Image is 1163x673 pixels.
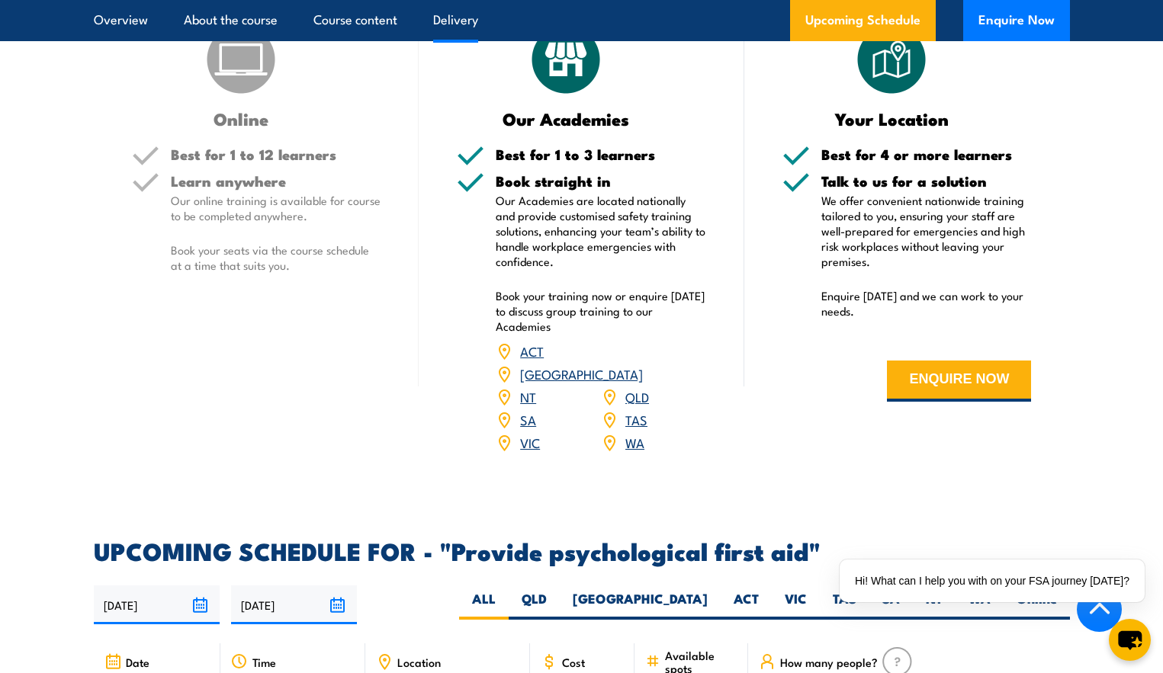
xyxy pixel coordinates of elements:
[397,655,441,668] span: Location
[520,410,536,428] a: SA
[562,655,585,668] span: Cost
[94,540,1070,561] h2: UPCOMING SCHEDULE FOR - "Provide psychological first aid"
[457,110,676,127] h3: Our Academies
[625,433,644,451] a: WA
[496,193,706,269] p: Our Academies are located nationally and provide customised safety training solutions, enhancing ...
[496,288,706,334] p: Book your training now or enquire [DATE] to discuss group training to our Academies
[171,242,381,273] p: Book your seats via the course schedule at a time that suits you.
[821,288,1032,319] p: Enquire [DATE] and we can work to your needs.
[520,433,540,451] a: VIC
[821,147,1032,162] h5: Best for 4 or more learners
[625,410,647,428] a: TAS
[887,361,1031,402] button: ENQUIRE NOW
[821,174,1032,188] h5: Talk to us for a solution
[560,590,721,620] label: [GEOGRAPHIC_DATA]
[520,341,544,360] a: ACT
[496,174,706,188] h5: Book straight in
[459,590,509,620] label: ALL
[625,387,649,405] a: QLD
[840,559,1145,602] div: Hi! What can I help you with on your FSA journey [DATE]?
[171,193,381,223] p: Our online training is available for course to be completed anywhere.
[231,585,357,624] input: To date
[780,655,878,668] span: How many people?
[126,655,149,668] span: Date
[171,147,381,162] h5: Best for 1 to 12 learners
[509,590,560,620] label: QLD
[772,590,820,620] label: VIC
[252,655,276,668] span: Time
[520,364,643,383] a: [GEOGRAPHIC_DATA]
[820,590,869,620] label: TAS
[94,585,220,624] input: From date
[132,110,351,127] h3: Online
[821,193,1032,269] p: We offer convenient nationwide training tailored to you, ensuring your staff are well-prepared fo...
[721,590,772,620] label: ACT
[496,147,706,162] h5: Best for 1 to 3 learners
[171,174,381,188] h5: Learn anywhere
[782,110,1001,127] h3: Your Location
[1109,619,1151,661] button: chat-button
[520,387,536,405] a: NT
